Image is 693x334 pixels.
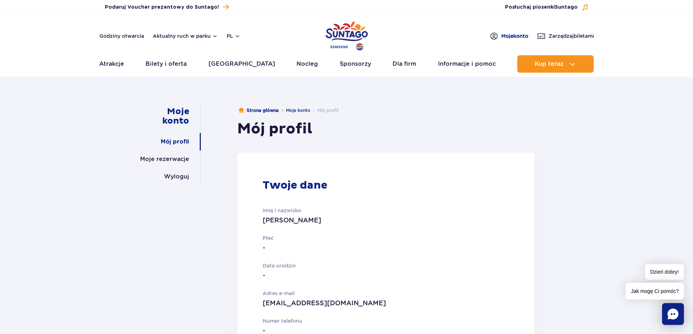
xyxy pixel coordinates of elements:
[505,4,578,11] span: Posłuchaj piosenki
[105,4,219,11] span: Podaruj Voucher prezentowy do Suntago!
[142,104,189,129] a: Moje konto
[263,243,453,253] p: -
[393,55,416,73] a: Dla firm
[263,270,453,281] p: -
[555,5,578,10] span: Suntago
[296,55,318,73] a: Nocleg
[505,4,589,11] button: Posłuchaj piosenkiSuntago
[263,206,453,214] p: Imię i nazwisko
[537,32,594,40] a: Zarządzajbiletami
[99,32,144,40] a: Godziny otwarcia
[239,107,279,114] a: Strona główna
[263,298,453,308] p: [EMAIL_ADDRESS][DOMAIN_NAME]
[626,283,684,299] span: Jak mogę Ci pomóc?
[490,32,528,40] a: Mojekonto
[263,317,453,325] p: Numer telefonu
[645,264,684,280] span: Dzień dobry!
[286,108,310,113] a: Moje konto
[340,55,371,73] a: Sponsorzy
[164,168,189,185] a: Wyloguj
[263,262,453,270] p: Data urodzin
[263,234,453,242] p: Płeć
[227,32,240,40] button: pl
[153,33,218,39] button: Aktualny ruch w parku
[140,150,189,168] a: Moje rezerwacje
[326,18,368,52] a: Park of Poland
[535,61,563,67] span: Kup teraz
[549,32,594,40] span: Zarządzaj biletami
[662,303,684,325] div: Chat
[310,107,338,114] li: Mój profil
[263,215,453,225] p: [PERSON_NAME]
[237,120,534,138] h1: Mój profil
[263,289,453,297] p: Adres e-mail
[517,55,594,73] button: Kup teraz
[146,55,187,73] a: Bilety i oferta
[99,55,124,73] a: Atrakcje
[161,133,189,150] a: Mój profil
[105,2,229,12] a: Podaruj Voucher prezentowy do Suntago!
[208,55,275,73] a: [GEOGRAPHIC_DATA]
[501,32,528,40] span: Moje konto
[263,179,327,192] h2: Twoje dane
[438,55,496,73] a: Informacje i pomoc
